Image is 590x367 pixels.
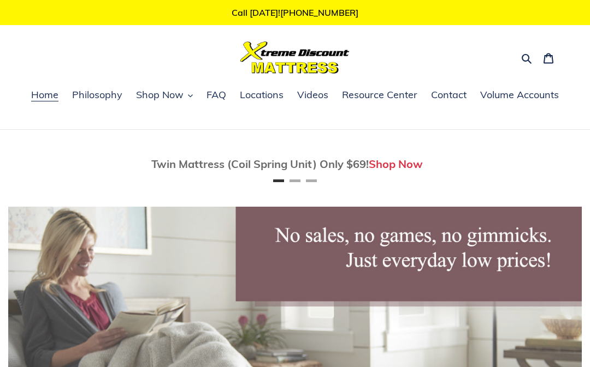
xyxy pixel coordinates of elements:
span: Videos [297,88,328,101]
a: Contact [426,87,472,104]
img: Xtreme Discount Mattress [240,41,350,74]
span: FAQ [206,88,226,101]
a: FAQ [201,87,232,104]
span: Home [31,88,58,101]
span: Contact [431,88,467,101]
span: Volume Accounts [480,88,559,101]
span: Twin Mattress (Coil Spring Unit) Only $69! [151,157,369,171]
span: Philosophy [72,88,122,101]
a: Volume Accounts [475,87,564,104]
button: Page 3 [306,179,317,182]
button: Page 1 [273,179,284,182]
a: Resource Center [337,87,423,104]
a: Shop Now [369,157,423,171]
a: Locations [234,87,289,104]
a: Videos [292,87,334,104]
button: Page 2 [290,179,300,182]
button: Shop Now [131,87,198,104]
span: Resource Center [342,88,417,101]
span: Locations [240,88,284,101]
a: Philosophy [67,87,128,104]
a: [PHONE_NUMBER] [280,7,358,18]
span: Shop Now [136,88,184,101]
a: Home [26,87,64,104]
